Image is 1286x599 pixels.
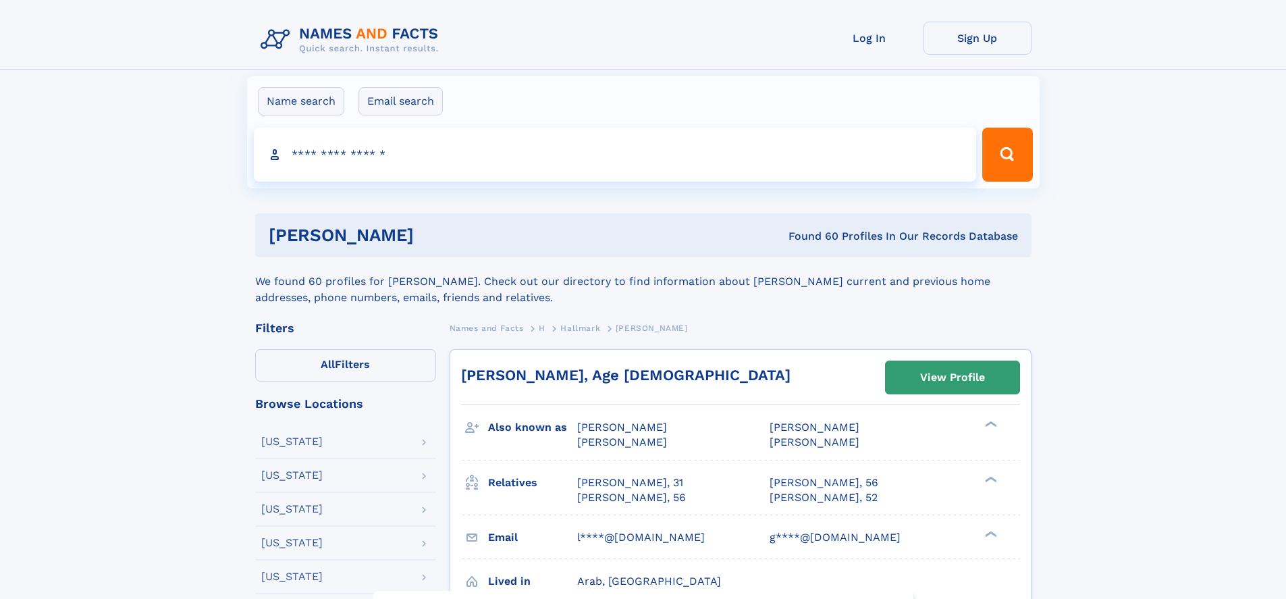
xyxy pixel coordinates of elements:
[770,421,859,434] span: [PERSON_NAME]
[255,398,436,410] div: Browse Locations
[258,87,344,115] label: Name search
[770,475,878,490] a: [PERSON_NAME], 56
[255,22,450,58] img: Logo Names and Facts
[982,128,1032,182] button: Search Button
[261,571,323,582] div: [US_STATE]
[539,323,545,333] span: H
[255,257,1032,306] div: We found 60 profiles for [PERSON_NAME]. Check out our directory to find information about [PERSON...
[488,471,577,494] h3: Relatives
[321,358,335,371] span: All
[815,22,923,55] a: Log In
[488,570,577,593] h3: Lived in
[261,470,323,481] div: [US_STATE]
[450,319,524,336] a: Names and Facts
[261,538,323,548] div: [US_STATE]
[560,323,600,333] span: Hallmark
[920,362,985,393] div: View Profile
[982,420,998,429] div: ❯
[616,323,688,333] span: [PERSON_NAME]
[577,490,686,505] a: [PERSON_NAME], 56
[255,349,436,382] label: Filters
[358,87,443,115] label: Email search
[770,436,859,448] span: [PERSON_NAME]
[254,128,977,182] input: search input
[601,229,1018,244] div: Found 60 Profiles In Our Records Database
[577,475,683,490] a: [PERSON_NAME], 31
[539,319,545,336] a: H
[560,319,600,336] a: Hallmark
[982,529,998,538] div: ❯
[488,416,577,439] h3: Also known as
[255,322,436,334] div: Filters
[261,504,323,515] div: [US_STATE]
[269,227,601,244] h1: [PERSON_NAME]
[923,22,1032,55] a: Sign Up
[461,367,791,384] a: [PERSON_NAME], Age [DEMOGRAPHIC_DATA]
[886,361,1019,394] a: View Profile
[577,436,667,448] span: [PERSON_NAME]
[261,436,323,447] div: [US_STATE]
[770,490,878,505] a: [PERSON_NAME], 52
[982,475,998,484] div: ❯
[577,421,667,434] span: [PERSON_NAME]
[488,526,577,549] h3: Email
[577,575,721,588] span: Arab, [GEOGRAPHIC_DATA]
